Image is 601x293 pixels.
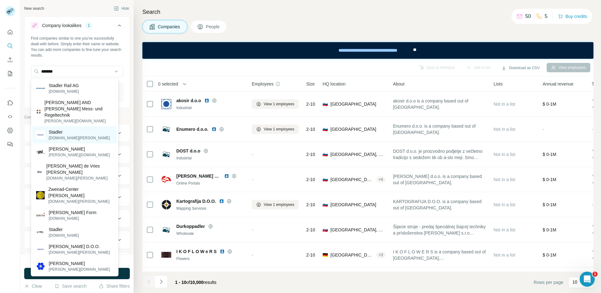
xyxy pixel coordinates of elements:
[161,99,171,109] img: Logo of akosir d.o.o
[558,12,587,21] button: Buy credits
[330,126,376,132] span: [GEOGRAPHIC_DATA]
[190,280,204,285] span: 10,000
[493,152,515,157] span: Not in a list
[36,228,45,237] img: Stadler
[25,254,130,269] button: Keywords
[31,36,123,58] div: Find companies similar to one you've successfully dealt with before. Simply enter their name or w...
[5,139,15,150] button: Feedback
[186,280,190,285] span: of
[175,280,186,285] span: 1 - 10
[393,123,486,135] span: Enumero d.o.o. is a company based out of [GEOGRAPHIC_DATA].
[161,252,171,258] img: Logo of I K O F L O W e R S
[306,202,315,208] span: 2-10
[393,173,486,186] span: [PERSON_NAME] d.o.o. is a company based out of [GEOGRAPHIC_DATA].
[176,231,244,236] div: Wholesale
[142,42,593,59] iframe: Banner
[323,101,328,107] span: 🇸🇮
[176,180,244,186] div: Online Portals
[5,125,15,136] button: Dashboard
[49,129,110,135] p: Stadler
[49,82,79,89] p: Stadler Rail AG
[49,146,110,152] p: [PERSON_NAME]
[220,249,225,254] img: LinkedIn logo
[49,209,96,216] p: [PERSON_NAME] Form
[49,89,79,94] p: [DOMAIN_NAME]
[25,211,130,226] button: Employees (size)
[25,168,130,183] button: HQ location
[25,232,130,247] button: Technologies
[543,102,556,107] span: $ 0-1M
[24,283,42,289] button: Clear
[393,198,486,211] span: KARTOGRAFIJA D.O.O. is a company based out of [GEOGRAPHIC_DATA].
[525,13,531,20] p: 50
[330,176,373,183] span: [GEOGRAPHIC_DATA], Rogaška Slatina
[5,40,15,52] button: Search
[47,163,113,175] p: [PERSON_NAME] de Vries [PERSON_NAME]
[176,198,216,204] span: Kartografija D.O.O.
[323,81,345,87] span: HQ location
[376,252,386,258] div: + 3
[543,202,556,207] span: $ 0-1M
[306,176,315,183] span: 2-10
[252,152,253,157] span: -
[580,272,595,287] iframe: Intercom live chat
[161,225,171,235] img: Logo of Durkoppadler
[5,97,15,108] button: Use Surfe on LinkedIn
[49,250,110,255] p: [DOMAIN_NAME][PERSON_NAME]
[142,8,593,16] h4: Search
[306,151,315,158] span: 2-10
[493,127,515,132] span: Not in a list
[109,4,134,13] button: Hide
[176,256,244,262] div: Flowers
[176,126,208,132] span: Enumero d.o.o.
[176,206,244,211] div: Mapping Services
[36,109,41,114] img: Stadler AND Schaaf Mess- und Regeltechnik
[25,18,130,36] button: Company lookalikes1
[158,81,178,87] span: 0 selected
[593,272,598,277] span: 1
[306,101,315,107] span: 2-10
[36,169,43,175] img: Cohn de Vries Stadler
[306,81,315,87] span: Size
[36,211,45,220] img: Stadler Form
[5,68,15,79] button: My lists
[161,200,171,210] img: Logo of Kartografija D.O.O.
[497,63,544,73] button: Download as CSV
[49,243,110,250] p: [PERSON_NAME] D.O.O.
[534,279,563,285] span: Rows per page
[323,126,328,132] span: 🇸🇮
[393,81,405,87] span: About
[224,174,229,179] img: LinkedIn logo
[176,97,201,104] span: akosir d.o.o
[176,223,205,229] span: Durkoppadler
[161,124,171,134] img: Logo of Enumero d.o.o.
[161,174,171,185] img: Logo of Fontus d.o.o.
[572,279,577,285] p: 10
[264,101,294,107] span: View 1 employees
[36,84,45,93] img: Stadler Rail AG
[543,227,556,232] span: $ 0-1M
[176,105,244,111] div: Industrial
[330,227,385,233] span: [GEOGRAPHIC_DATA], Trencin|Partizanske
[176,148,200,154] span: DOST d.o.o
[493,252,515,257] span: Not in a list
[543,127,544,132] span: -
[175,280,217,285] span: results
[323,252,328,258] span: 🇩🇪
[48,186,113,199] p: Zweirad-Center [PERSON_NAME]
[24,114,130,120] p: Company information
[330,101,376,107] span: [GEOGRAPHIC_DATA]
[36,191,45,200] img: Zweirad-Center Stadler
[393,98,486,110] span: akosir d.o.o is a company based out of [GEOGRAPHIC_DATA].
[48,199,113,204] p: [DOMAIN_NAME][PERSON_NAME]
[543,81,573,87] span: Annual revenue
[176,155,244,161] div: Industrial
[545,13,548,20] p: 5
[54,283,86,289] button: Save search
[5,54,15,65] button: Enrich CSV
[49,152,110,158] p: [PERSON_NAME][DOMAIN_NAME]
[306,126,315,132] span: 2-10
[393,224,486,236] span: Šijacie stroje - predaj špeciálnej šiajcej techniky a príslušenstva [PERSON_NAME] s.r.o Partizánske
[264,126,294,132] span: View 1 employees
[176,248,217,255] span: I K O F L O W e R S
